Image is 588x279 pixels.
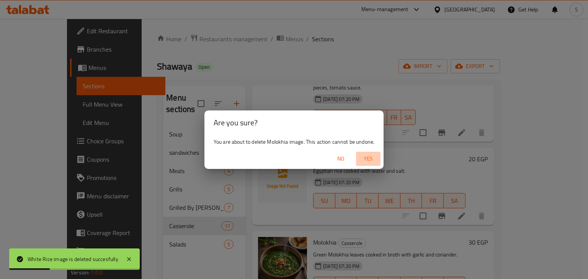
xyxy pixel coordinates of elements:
h2: Are you sure? [214,117,374,129]
span: No [332,154,350,164]
span: Yes [359,154,377,164]
button: No [328,152,353,166]
button: Yes [356,152,381,166]
div: You are about to delete Molokhia image. This action cannot be undone. [204,135,384,149]
div: White Rice image is deleted succesfully [28,255,118,263]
